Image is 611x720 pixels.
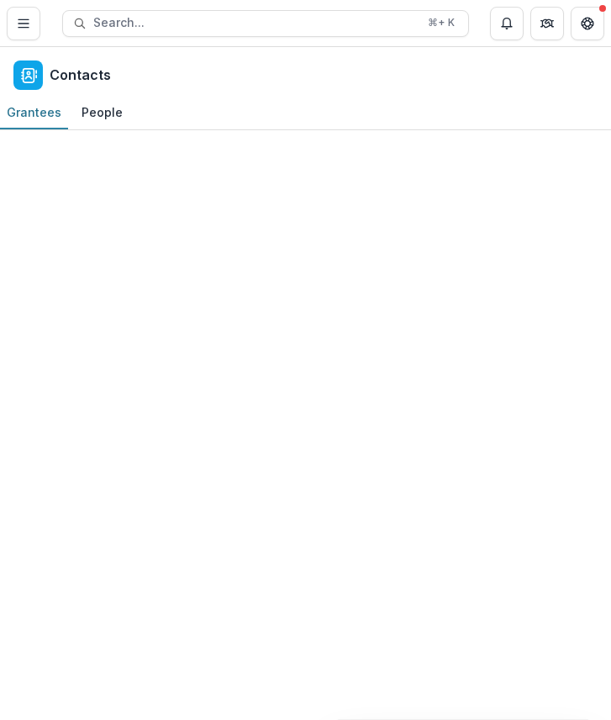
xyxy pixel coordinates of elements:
div: People [75,100,129,124]
button: Search... [62,10,469,37]
div: ⌘ + K [424,13,458,32]
button: Notifications [490,7,524,40]
button: Get Help [571,7,604,40]
a: People [75,97,129,129]
button: Partners [530,7,564,40]
span: Search... [93,16,418,30]
button: Toggle Menu [7,7,40,40]
h2: Contacts [50,67,111,83]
